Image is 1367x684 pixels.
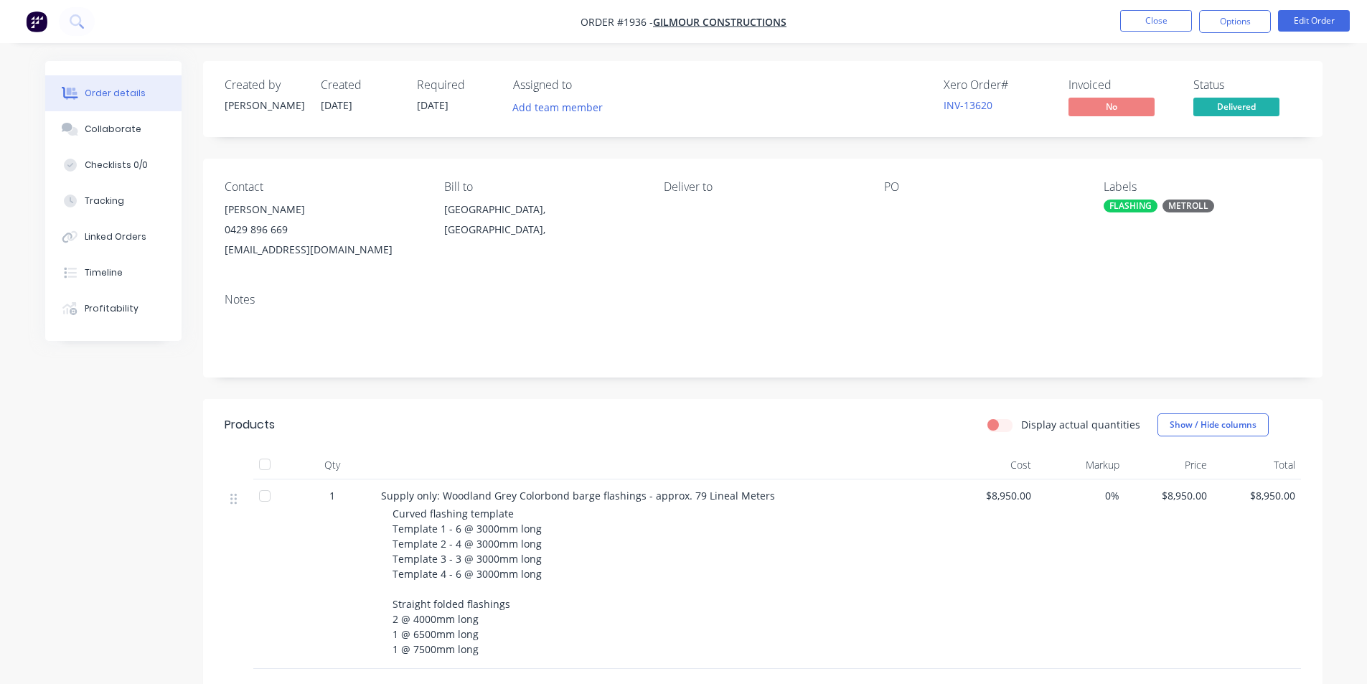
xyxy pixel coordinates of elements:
[225,200,421,220] div: [PERSON_NAME]
[417,98,448,112] span: [DATE]
[444,200,641,245] div: [GEOGRAPHIC_DATA], [GEOGRAPHIC_DATA],
[944,78,1051,92] div: Xero Order #
[321,78,400,92] div: Created
[225,293,1301,306] div: Notes
[1068,98,1155,116] span: No
[1037,451,1125,479] div: Markup
[884,180,1081,194] div: PO
[393,507,548,656] span: Curved flashing template Template 1 - 6 @ 3000mm long Template 2 - 4 @ 3000mm long Template 3 - 3...
[85,195,124,207] div: Tracking
[45,219,182,255] button: Linked Orders
[1193,78,1301,92] div: Status
[85,159,148,172] div: Checklists 0/0
[45,75,182,111] button: Order details
[85,230,146,243] div: Linked Orders
[225,240,421,260] div: [EMAIL_ADDRESS][DOMAIN_NAME]
[289,451,375,479] div: Qty
[944,98,992,112] a: INV-13620
[513,98,611,117] button: Add team member
[1157,413,1269,436] button: Show / Hide columns
[381,489,775,502] span: Supply only: Woodland Grey Colorbond barge flashings - approx. 79 Lineal Meters
[225,78,304,92] div: Created by
[949,451,1038,479] div: Cost
[85,123,141,136] div: Collaborate
[1021,417,1140,432] label: Display actual quantities
[45,255,182,291] button: Timeline
[321,98,352,112] span: [DATE]
[225,180,421,194] div: Contact
[1162,200,1214,212] div: METROLL
[1043,488,1119,503] span: 0%
[653,15,786,29] a: Gilmour Constructions
[1278,10,1350,32] button: Edit Order
[225,200,421,260] div: [PERSON_NAME]0429 896 669[EMAIL_ADDRESS][DOMAIN_NAME]
[45,183,182,219] button: Tracking
[444,180,641,194] div: Bill to
[1213,451,1301,479] div: Total
[26,11,47,32] img: Factory
[1131,488,1208,503] span: $8,950.00
[329,488,335,503] span: 1
[581,15,653,29] span: Order #1936 -
[45,111,182,147] button: Collaborate
[1193,98,1279,116] span: Delivered
[1120,10,1192,32] button: Close
[1104,180,1300,194] div: Labels
[1068,78,1176,92] div: Invoiced
[513,78,657,92] div: Assigned to
[225,416,275,434] div: Products
[1218,488,1295,503] span: $8,950.00
[504,98,610,117] button: Add team member
[85,87,146,100] div: Order details
[1199,10,1271,33] button: Options
[1125,451,1213,479] div: Price
[85,266,123,279] div: Timeline
[225,98,304,113] div: [PERSON_NAME]
[45,291,182,327] button: Profitability
[1193,98,1279,119] button: Delivered
[417,78,496,92] div: Required
[955,488,1032,503] span: $8,950.00
[45,147,182,183] button: Checklists 0/0
[85,302,138,315] div: Profitability
[225,220,421,240] div: 0429 896 669
[1104,200,1157,212] div: FLASHING
[444,200,641,240] div: [GEOGRAPHIC_DATA], [GEOGRAPHIC_DATA],
[664,180,860,194] div: Deliver to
